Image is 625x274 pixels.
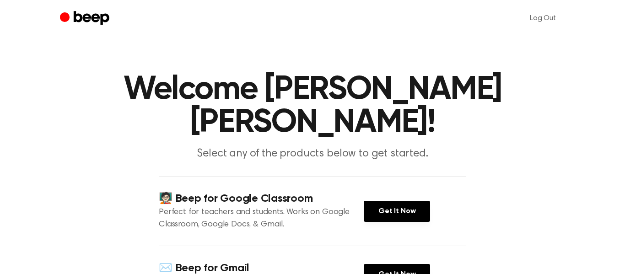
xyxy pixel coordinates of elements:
p: Select any of the products below to get started. [137,146,488,161]
h1: Welcome [PERSON_NAME] [PERSON_NAME]! [78,73,547,139]
a: Get It Now [364,201,430,222]
h4: 🧑🏻‍🏫 Beep for Google Classroom [159,191,364,206]
p: Perfect for teachers and students. Works on Google Classroom, Google Docs, & Gmail. [159,206,364,231]
a: Beep [60,10,112,27]
a: Log Out [521,7,565,29]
